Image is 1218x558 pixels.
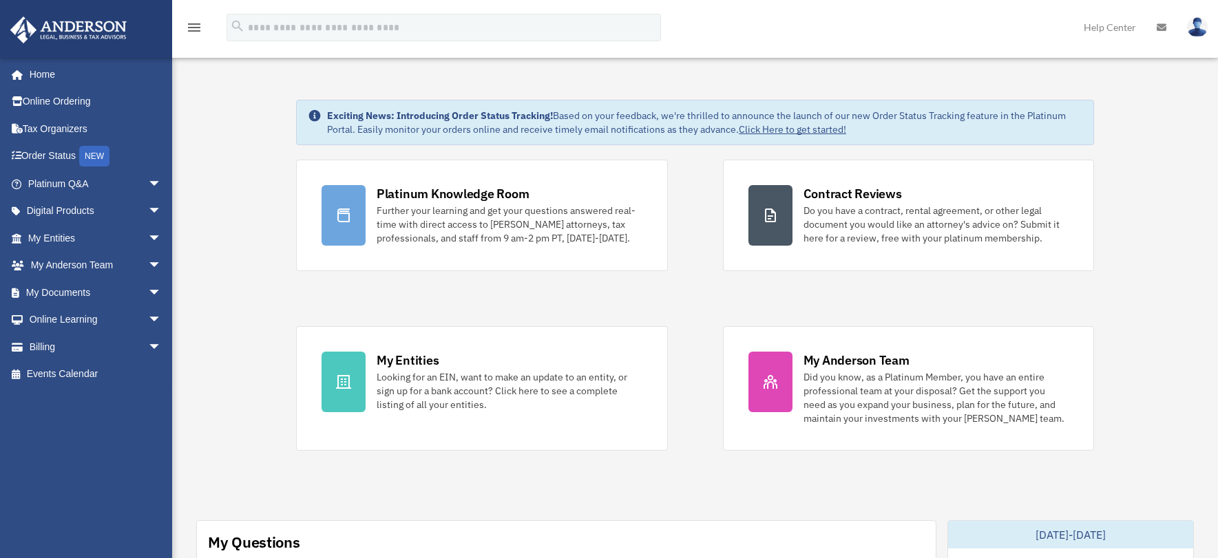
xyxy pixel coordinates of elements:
div: Based on your feedback, we're thrilled to announce the launch of our new Order Status Tracking fe... [327,109,1082,136]
div: Looking for an EIN, want to make an update to an entity, or sign up for a bank account? Click her... [377,370,642,411]
strong: Exciting News: Introducing Order Status Tracking! [327,109,553,122]
div: Platinum Knowledge Room [377,185,529,202]
a: Billingarrow_drop_down [10,333,182,361]
a: Click Here to get started! [739,123,846,136]
a: Tax Organizers [10,115,182,142]
span: arrow_drop_down [148,333,176,361]
div: My Entities [377,352,439,369]
a: My Anderson Team Did you know, as a Platinum Member, you have an entire professional team at your... [723,326,1095,451]
div: Did you know, as a Platinum Member, you have an entire professional team at your disposal? Get th... [804,370,1069,425]
i: menu [186,19,202,36]
span: arrow_drop_down [148,279,176,307]
div: Do you have a contract, rental agreement, or other legal document you would like an attorney's ad... [804,204,1069,245]
a: My Documentsarrow_drop_down [10,279,182,306]
a: Order StatusNEW [10,142,182,171]
a: Home [10,61,176,88]
a: Online Ordering [10,88,182,116]
span: arrow_drop_down [148,224,176,253]
span: arrow_drop_down [148,252,176,280]
div: Further your learning and get your questions answered real-time with direct access to [PERSON_NAM... [377,204,642,245]
div: NEW [79,146,109,167]
div: My Questions [208,532,300,552]
img: Anderson Advisors Platinum Portal [6,17,131,43]
img: User Pic [1187,17,1208,37]
a: Digital Productsarrow_drop_down [10,197,182,225]
a: My Anderson Teamarrow_drop_down [10,252,182,279]
a: Events Calendar [10,361,182,388]
span: arrow_drop_down [148,306,176,334]
div: Contract Reviews [804,185,902,202]
a: Online Learningarrow_drop_down [10,306,182,334]
a: Platinum Q&Aarrow_drop_down [10,170,182,197]
i: search [230,19,245,34]
div: [DATE]-[DATE] [948,521,1193,548]
a: My Entitiesarrow_drop_down [10,224,182,252]
a: Contract Reviews Do you have a contract, rental agreement, or other legal document you would like... [723,160,1095,271]
a: My Entities Looking for an EIN, want to make an update to an entity, or sign up for a bank accoun... [296,326,668,451]
span: arrow_drop_down [148,170,176,198]
a: Platinum Knowledge Room Further your learning and get your questions answered real-time with dire... [296,160,668,271]
span: arrow_drop_down [148,197,176,226]
a: menu [186,24,202,36]
div: My Anderson Team [804,352,910,369]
